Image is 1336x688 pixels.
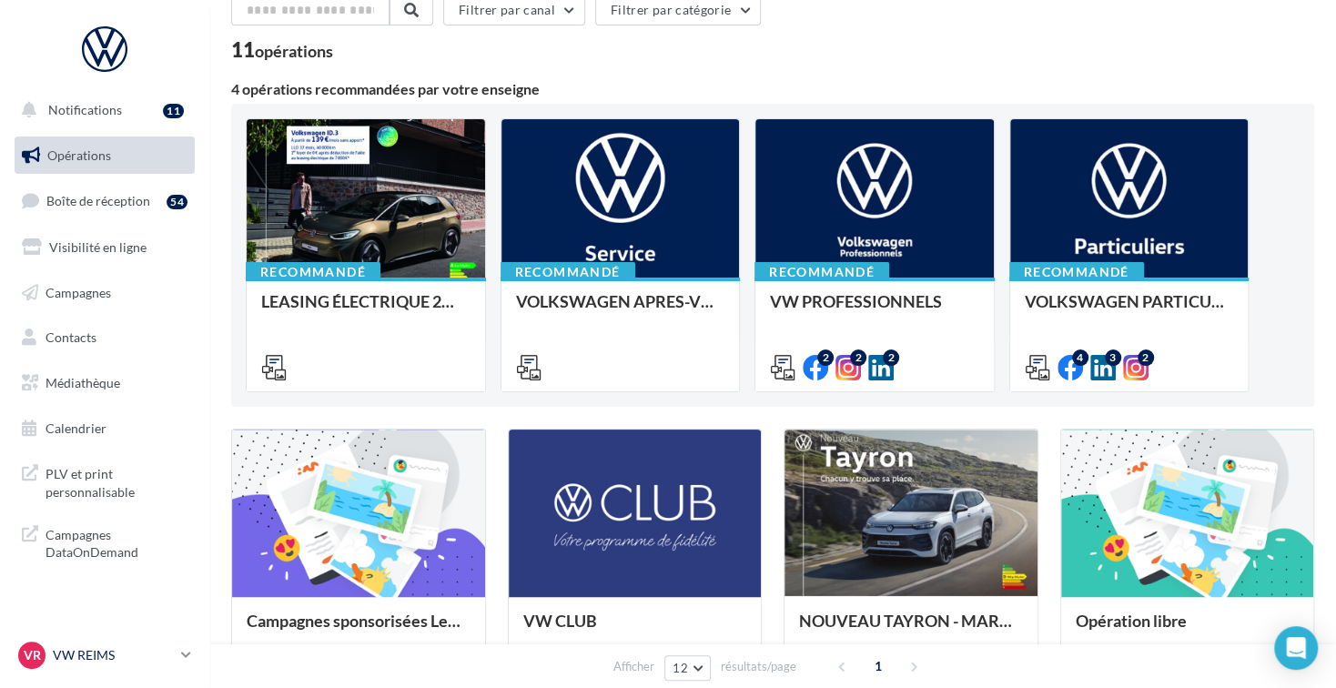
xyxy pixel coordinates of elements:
[501,262,635,282] div: Recommandé
[46,461,187,501] span: PLV et print personnalisable
[1274,626,1318,670] div: Open Intercom Messenger
[231,40,333,60] div: 11
[11,319,198,357] a: Contacts
[1072,349,1088,366] div: 4
[850,349,866,366] div: 2
[11,91,191,129] button: Notifications 11
[613,658,654,675] span: Afficher
[255,43,333,59] div: opérations
[883,349,899,366] div: 2
[1025,292,1234,329] div: VOLKSWAGEN PARTICULIER
[247,612,471,648] div: Campagnes sponsorisées Les Instants VW Octobre
[11,515,198,569] a: Campagnes DataOnDemand
[664,655,711,681] button: 12
[1076,612,1300,648] div: Opération libre
[46,375,120,390] span: Médiathèque
[770,292,979,329] div: VW PROFESSIONNELS
[11,137,198,175] a: Opérations
[46,522,187,562] span: Campagnes DataOnDemand
[11,410,198,448] a: Calendrier
[46,193,150,208] span: Boîte de réception
[53,646,174,664] p: VW REIMS
[47,147,111,163] span: Opérations
[754,262,889,282] div: Recommandé
[721,658,796,675] span: résultats/page
[523,612,747,648] div: VW CLUB
[24,646,41,664] span: VR
[11,228,198,267] a: Visibilité en ligne
[48,102,122,117] span: Notifications
[246,262,380,282] div: Recommandé
[817,349,834,366] div: 2
[1138,349,1154,366] div: 2
[261,292,471,329] div: LEASING ÉLECTRIQUE 2025
[864,652,893,681] span: 1
[46,284,111,299] span: Campagnes
[163,104,184,118] div: 11
[1009,262,1144,282] div: Recommandé
[231,82,1314,96] div: 4 opérations recommandées par votre enseigne
[46,420,106,436] span: Calendrier
[11,454,198,508] a: PLV et print personnalisable
[46,329,96,345] span: Contacts
[11,364,198,402] a: Médiathèque
[673,661,688,675] span: 12
[516,292,725,329] div: VOLKSWAGEN APRES-VENTE
[167,195,187,209] div: 54
[49,239,147,255] span: Visibilité en ligne
[11,181,198,220] a: Boîte de réception54
[799,612,1023,648] div: NOUVEAU TAYRON - MARS 2025
[11,274,198,312] a: Campagnes
[15,638,195,673] a: VR VW REIMS
[1105,349,1121,366] div: 3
